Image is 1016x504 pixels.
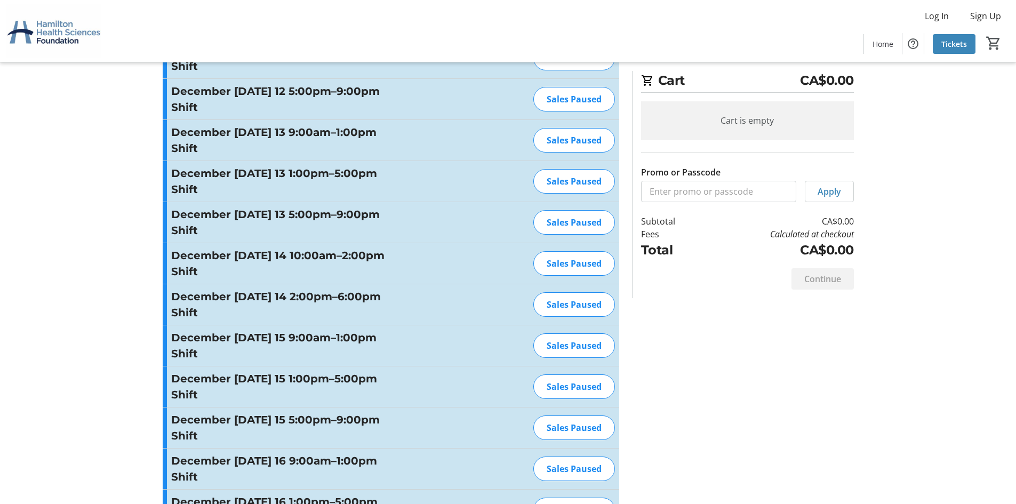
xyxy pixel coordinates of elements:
h3: December [DATE] 16 9:00am–1:00pm Shift [171,453,404,485]
label: Promo or Passcode [641,166,721,179]
button: Log In [916,7,957,25]
a: Tickets [933,34,975,54]
h2: Cart [641,71,854,93]
span: Apply [818,185,841,198]
div: Sales Paused [533,87,615,111]
a: Home [864,34,902,54]
span: Tickets [941,38,967,50]
td: Total [641,241,703,260]
button: Help [902,33,924,54]
td: Calculated at checkout [702,228,853,241]
div: Sales Paused [533,292,615,317]
div: Sales Paused [533,210,615,235]
span: Sign Up [970,10,1001,22]
div: Sales Paused [533,128,615,153]
h3: December [DATE] 14 10:00am–2:00pm Shift [171,247,404,279]
td: Subtotal [641,215,703,228]
button: Apply [805,181,854,202]
td: Fees [641,228,703,241]
div: Sales Paused [533,333,615,358]
span: CA$0.00 [800,71,854,90]
h3: December [DATE] 15 5:00pm–9:00pm Shift [171,412,404,444]
img: Hamilton Health Sciences Foundation's Logo [6,4,101,58]
button: Sign Up [962,7,1010,25]
h3: December [DATE] 13 5:00pm–9:00pm Shift [171,206,404,238]
div: Sales Paused [533,457,615,481]
h3: December [DATE] 14 2:00pm–6:00pm Shift [171,289,404,321]
div: Sales Paused [533,169,615,194]
h3: December [DATE] 12 5:00pm–9:00pm Shift [171,83,404,115]
td: CA$0.00 [702,241,853,260]
span: Log In [925,10,949,22]
input: Enter promo or passcode [641,181,796,202]
h3: December [DATE] 13 9:00am–1:00pm Shift [171,124,404,156]
h3: December [DATE] 15 1:00pm–5:00pm Shift [171,371,404,403]
div: Sales Paused [533,251,615,276]
div: Cart is empty [641,101,854,140]
h3: December [DATE] 15 9:00am–1:00pm Shift [171,330,404,362]
h3: December [DATE] 13 1:00pm–5:00pm Shift [171,165,404,197]
button: Cart [984,34,1003,53]
span: Home [873,38,893,50]
div: Sales Paused [533,374,615,399]
div: Sales Paused [533,415,615,440]
td: CA$0.00 [702,215,853,228]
